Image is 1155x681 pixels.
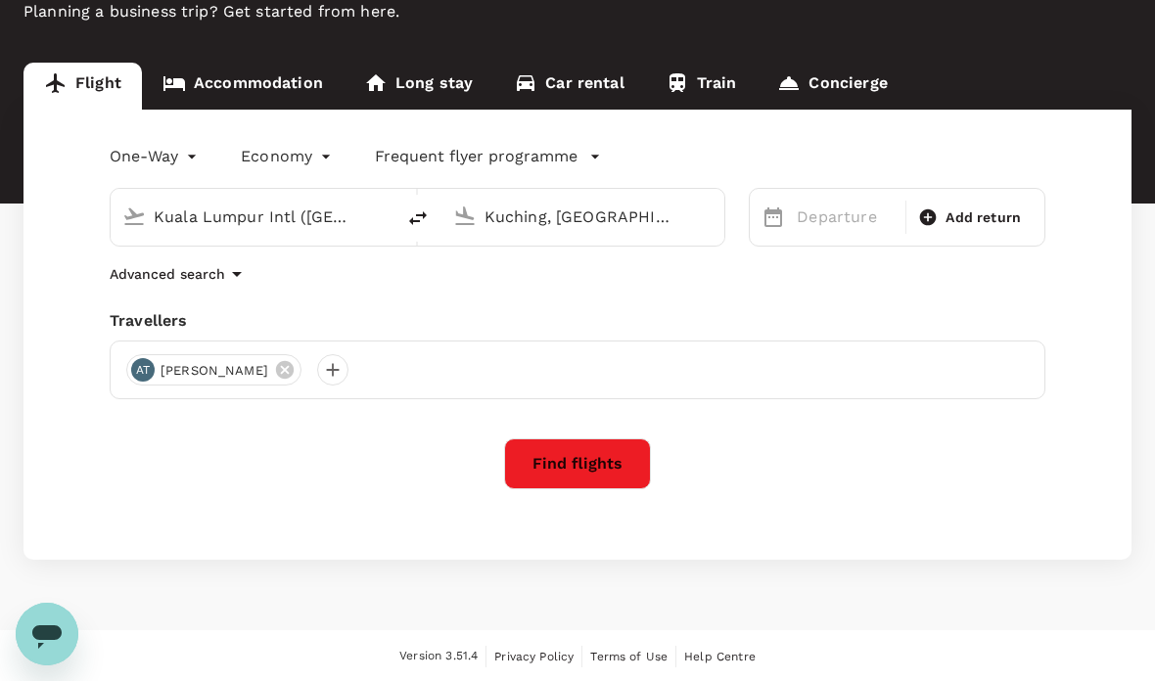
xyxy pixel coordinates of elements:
[493,63,645,110] a: Car rental
[645,63,758,110] a: Train
[381,214,385,218] button: Open
[684,650,756,663] span: Help Centre
[375,145,577,168] p: Frequent flyer programme
[126,354,301,386] div: AT[PERSON_NAME]
[110,141,202,172] div: One-Way
[797,205,894,229] p: Departure
[154,202,353,232] input: Depart from
[590,646,668,667] a: Terms of Use
[757,63,907,110] a: Concierge
[16,603,78,665] iframe: Button to launch messaging window
[23,63,142,110] a: Flight
[494,646,574,667] a: Privacy Policy
[142,63,344,110] a: Accommodation
[946,207,1021,228] span: Add return
[504,438,651,489] button: Find flights
[110,309,1045,333] div: Travellers
[394,195,441,242] button: delete
[110,262,249,286] button: Advanced search
[399,647,478,666] span: Version 3.51.4
[711,214,715,218] button: Open
[684,646,756,667] a: Help Centre
[344,63,493,110] a: Long stay
[241,141,336,172] div: Economy
[149,361,280,381] span: [PERSON_NAME]
[375,145,601,168] button: Frequent flyer programme
[131,358,155,382] div: AT
[485,202,684,232] input: Going to
[590,650,668,663] span: Terms of Use
[494,650,574,663] span: Privacy Policy
[110,264,225,284] p: Advanced search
